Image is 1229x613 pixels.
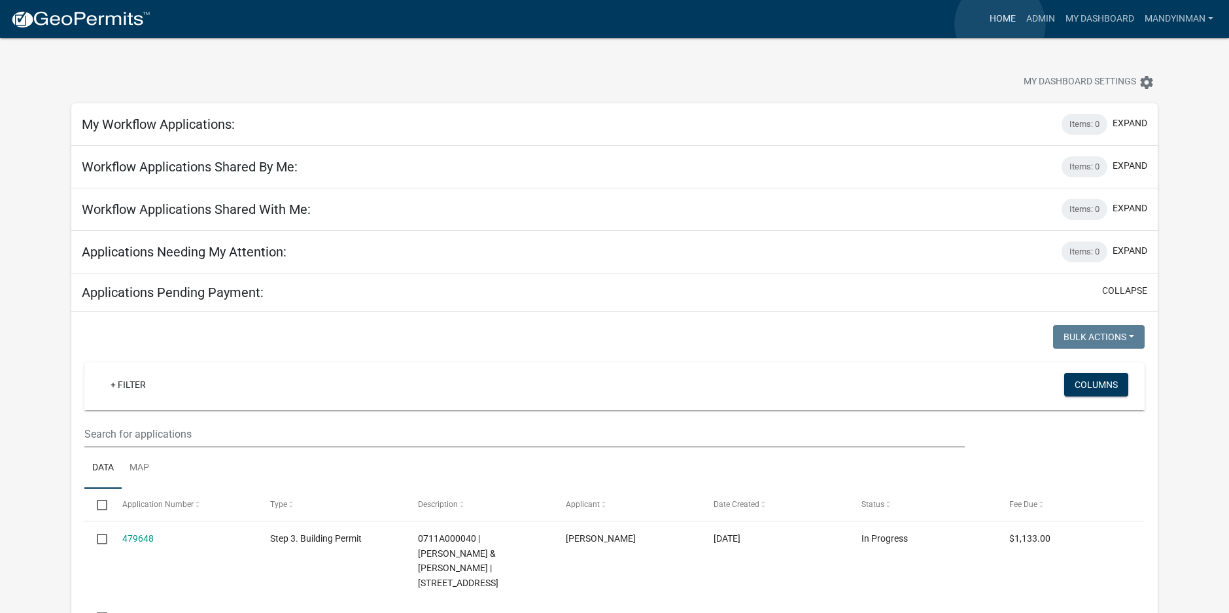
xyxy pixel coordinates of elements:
a: + Filter [100,373,156,396]
span: 09/17/2025 [714,533,740,544]
span: Applicant [566,500,600,509]
h5: Workflow Applications Shared By Me: [82,159,298,175]
a: Data [84,447,122,489]
div: Items: 0 [1062,114,1107,135]
button: expand [1113,116,1147,130]
button: My Dashboard Settingssettings [1013,69,1165,95]
span: Fee Due [1009,500,1037,509]
button: expand [1113,244,1147,258]
a: mandyinman [1139,7,1219,31]
span: 0711A000040 | MILLER MICHAEL A & THERESA D | 84 MORNINGSIDE DR [418,533,498,588]
h5: Applications Needing My Attention: [82,244,286,260]
datatable-header-cell: Type [257,489,405,520]
datatable-header-cell: Application Number [109,489,257,520]
datatable-header-cell: Applicant [553,489,701,520]
span: $1,133.00 [1009,533,1050,544]
span: In Progress [861,533,908,544]
a: Home [984,7,1021,31]
span: Date Created [714,500,759,509]
datatable-header-cell: Date Created [701,489,849,520]
i: settings [1139,75,1154,90]
button: Columns [1064,373,1128,396]
span: My Dashboard Settings [1024,75,1136,90]
div: Items: 0 [1062,199,1107,220]
input: Search for applications [84,421,965,447]
button: Bulk Actions [1053,325,1145,349]
button: expand [1113,201,1147,215]
span: Description [418,500,458,509]
a: 479648 [122,533,154,544]
datatable-header-cell: Description [406,489,553,520]
div: Items: 0 [1062,156,1107,177]
span: Status [861,500,884,509]
span: Type [270,500,287,509]
h5: My Workflow Applications: [82,116,235,132]
span: PHILLIP JOHNSON [566,533,636,544]
datatable-header-cell: Select [84,489,109,520]
h5: Workflow Applications Shared With Me: [82,201,311,217]
a: My Dashboard [1060,7,1139,31]
a: Admin [1021,7,1060,31]
h5: Applications Pending Payment: [82,285,264,300]
a: Map [122,447,157,489]
span: Step 3. Building Permit [270,533,362,544]
span: Application Number [122,500,194,509]
datatable-header-cell: Fee Due [997,489,1145,520]
button: expand [1113,159,1147,173]
div: Items: 0 [1062,241,1107,262]
button: collapse [1102,284,1147,298]
datatable-header-cell: Status [849,489,997,520]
